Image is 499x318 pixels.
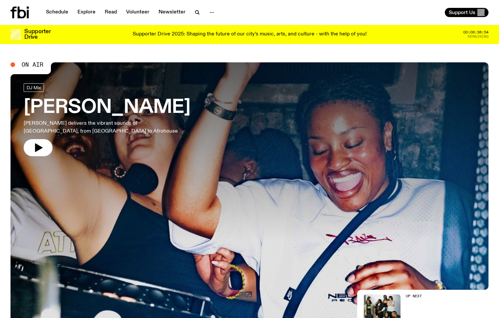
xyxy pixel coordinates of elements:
button: Support Us [445,8,488,17]
p: Supporter Drive 2025: Shaping the future of our city’s music, arts, and culture - with the help o... [133,32,367,37]
span: 00:06:38:54 [463,31,488,34]
a: Explore [74,8,99,17]
a: Read [101,8,121,17]
h2: Up Next [406,294,459,298]
p: [PERSON_NAME] delivers the vibrant sounds of [GEOGRAPHIC_DATA], from [GEOGRAPHIC_DATA] to Afrohouse [24,119,192,135]
h3: Supporter Drive [24,29,51,40]
span: Support Us [449,10,475,15]
a: Schedule [42,8,72,17]
a: Volunteer [122,8,153,17]
a: Newsletter [155,8,189,17]
a: [PERSON_NAME][PERSON_NAME] delivers the vibrant sounds of [GEOGRAPHIC_DATA], from [GEOGRAPHIC_DAT... [24,83,192,156]
span: Remaining [468,35,488,38]
a: DJ Mix [24,83,44,92]
h3: [PERSON_NAME] [24,98,192,117]
span: On Air [22,62,43,68]
span: DJ Mix [27,85,41,90]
